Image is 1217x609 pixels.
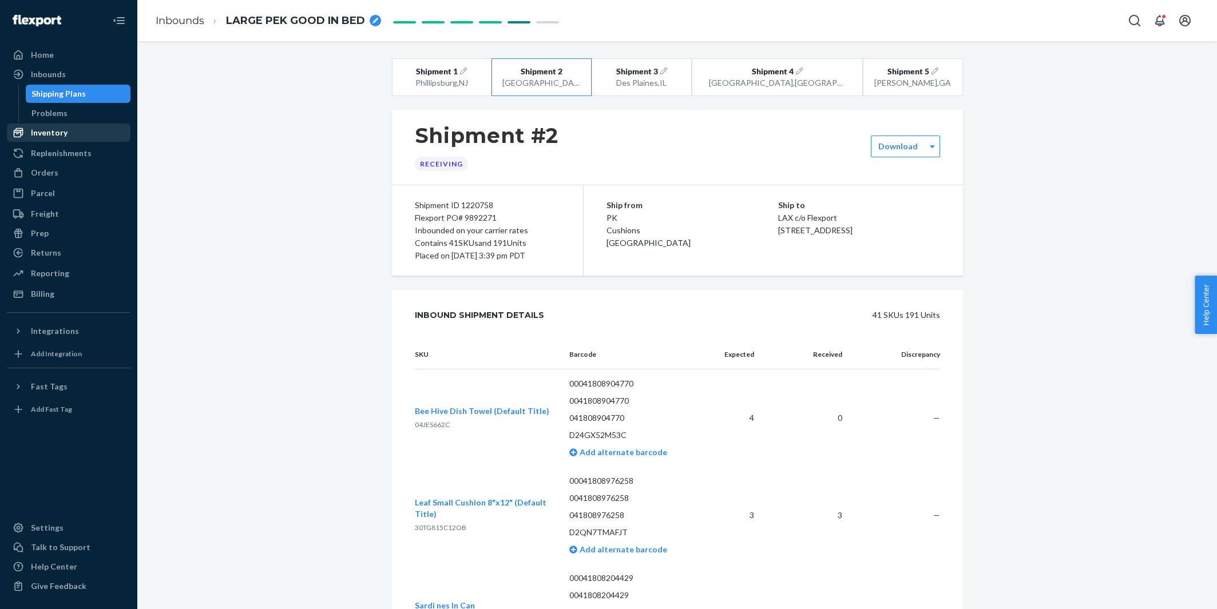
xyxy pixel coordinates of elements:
[569,412,697,424] p: 041808904770
[569,544,667,554] a: Add alternate barcode
[521,66,562,77] span: Shipment 2
[706,369,763,467] td: 4
[24,8,65,18] span: Support
[226,14,365,29] span: LARGE PEK GOOD IN BED
[863,58,963,96] button: Shipment 5[PERSON_NAME],GA
[7,558,130,576] a: Help Center
[763,340,851,369] th: Received
[392,58,492,96] button: Shipment 1Phillipsburg,NJ
[415,199,560,212] div: Shipment ID 1220758
[26,85,131,103] a: Shipping Plans
[606,199,778,212] p: Ship from
[31,561,77,572] div: Help Center
[1174,9,1196,32] button: Open account menu
[7,144,130,162] a: Replenishments
[709,77,845,89] div: [GEOGRAPHIC_DATA] , [GEOGRAPHIC_DATA]
[31,522,64,534] div: Settings
[778,225,853,235] span: [STREET_ADDRESS]
[31,542,90,553] div: Talk to Support
[763,467,851,564] td: 3
[706,340,763,369] th: Expected
[7,377,130,396] button: Fast Tags
[416,66,458,77] span: Shipment 1
[7,124,130,142] a: Inventory
[31,69,66,80] div: Inbounds
[415,157,468,171] div: Receiving
[31,288,54,300] div: Billing
[752,66,794,77] span: Shipment 4
[415,124,559,148] h1: Shipment #2
[146,4,390,38] ol: breadcrumbs
[887,66,929,77] span: Shipment 5
[569,475,697,487] p: 00041808976258
[415,497,546,519] span: Leaf Small Cushion 8"x12" (Default Title)
[1195,276,1217,334] button: Help Center
[108,9,130,32] button: Close Navigation
[7,538,130,556] button: Talk to Support
[7,577,130,595] button: Give Feedback
[31,268,69,279] div: Reporting
[31,381,68,392] div: Fast Tags
[415,405,549,417] button: Bee Hive Dish Towel (Default Title)
[13,15,61,26] img: Flexport logo
[402,77,481,89] div: Phillipsburg , NJ
[7,345,130,363] a: Add Integration
[415,497,552,520] button: Leaf Small Cushion 8"x12" (Default Title)
[7,184,130,202] a: Parcel
[26,104,131,122] a: Problems
[763,369,851,467] td: 0
[31,208,59,220] div: Freight
[569,510,697,521] p: 041808976258
[415,406,549,416] span: Bee Hive Dish Towel (Default Title)
[502,77,581,89] div: [GEOGRAPHIC_DATA] , CA
[156,14,204,27] a: Inbounds
[415,237,560,249] div: Contains 41 SKUs and 191 Units
[933,413,940,423] span: —
[569,447,667,457] a: Add alternate barcode
[31,325,79,337] div: Integrations
[569,378,697,389] p: 00041808904770
[569,429,697,441] p: D24GX52M53C
[31,580,86,592] div: Give Feedback
[1123,9,1146,32] button: Open Search Box
[31,404,72,414] div: Add Fast Tag
[606,213,691,248] span: PK Cushions [GEOGRAPHIC_DATA]
[415,523,466,532] span: 30TG815C12OB
[570,304,940,327] div: 41 SKUs 191 Units
[7,224,130,242] a: Prep
[31,349,82,359] div: Add Integration
[491,58,592,96] button: Shipment 2[GEOGRAPHIC_DATA],CA
[592,58,692,96] button: Shipment 3Des Plaines,IL
[602,77,681,89] div: Des Plaines , IL
[7,322,130,340] button: Integrations
[7,285,130,303] a: Billing
[569,492,697,504] p: 0041808976258
[415,224,560,237] div: Inbounded on your carrier rates
[31,247,61,258] div: Returns
[569,572,697,584] p: 00041808204429
[778,212,940,224] p: LAX c/o Flexport
[577,544,667,554] span: Add alternate barcode
[31,49,54,61] div: Home
[7,46,130,64] a: Home
[7,205,130,223] a: Freight
[778,199,940,212] p: Ship to
[31,188,55,199] div: Parcel
[1148,9,1171,32] button: Open notifications
[415,304,544,327] div: Inbound Shipment Details
[415,249,560,262] div: Placed on [DATE] 3:39 pm PDT
[7,264,130,282] a: Reporting
[415,212,560,224] div: Flexport PO# 9892271
[31,127,68,138] div: Inventory
[569,527,697,538] p: D2QN7TMAFJT
[560,340,706,369] th: Barcode
[706,467,763,564] td: 3
[873,77,952,89] div: [PERSON_NAME] , GA
[415,340,561,369] th: SKU
[878,141,918,152] label: Download
[415,420,450,429] span: 04JES662C
[577,447,667,457] span: Add alternate barcode
[616,66,658,77] span: Shipment 3
[31,148,92,159] div: Replenishments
